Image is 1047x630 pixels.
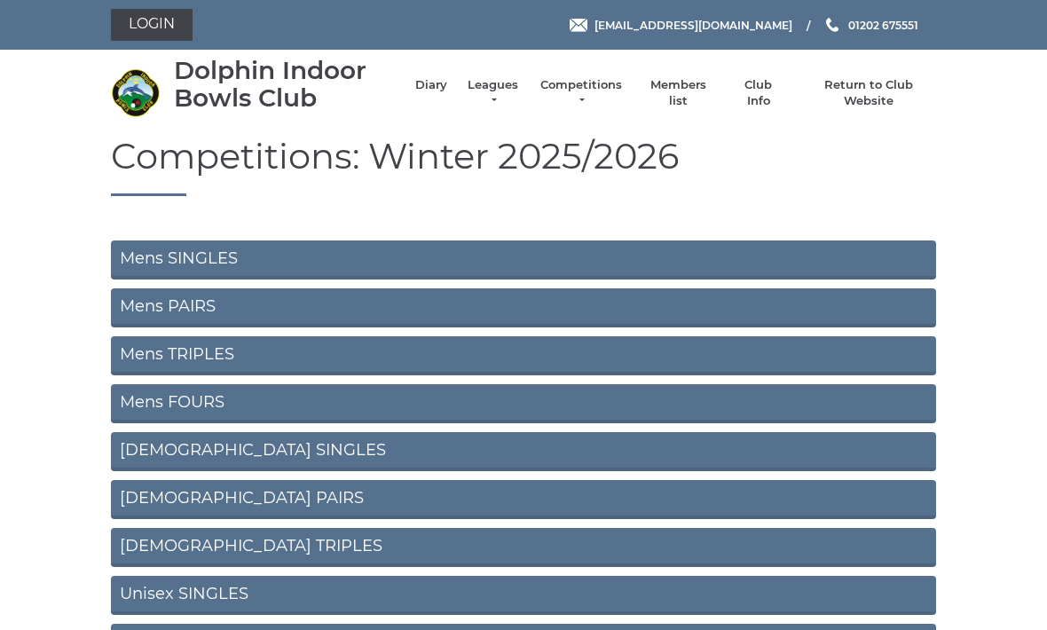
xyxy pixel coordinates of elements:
a: Competitions [539,77,624,109]
a: Phone us 01202 675551 [823,17,918,34]
a: Email [EMAIL_ADDRESS][DOMAIN_NAME] [570,17,792,34]
div: Dolphin Indoor Bowls Club [174,57,398,112]
a: Mens FOURS [111,384,936,423]
a: Mens SINGLES [111,240,936,280]
span: [EMAIL_ADDRESS][DOMAIN_NAME] [594,18,792,31]
a: Mens PAIRS [111,288,936,327]
a: Diary [415,77,447,93]
span: 01202 675551 [848,18,918,31]
img: Email [570,19,587,32]
img: Dolphin Indoor Bowls Club [111,68,160,117]
a: [DEMOGRAPHIC_DATA] TRIPLES [111,528,936,567]
h1: Competitions: Winter 2025/2026 [111,137,936,196]
a: Members list [641,77,714,109]
a: Unisex SINGLES [111,576,936,615]
a: Return to Club Website [802,77,936,109]
a: Mens TRIPLES [111,336,936,375]
img: Phone us [826,18,838,32]
a: Leagues [465,77,521,109]
a: [DEMOGRAPHIC_DATA] SINGLES [111,432,936,471]
a: Club Info [733,77,784,109]
a: [DEMOGRAPHIC_DATA] PAIRS [111,480,936,519]
a: Login [111,9,193,41]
